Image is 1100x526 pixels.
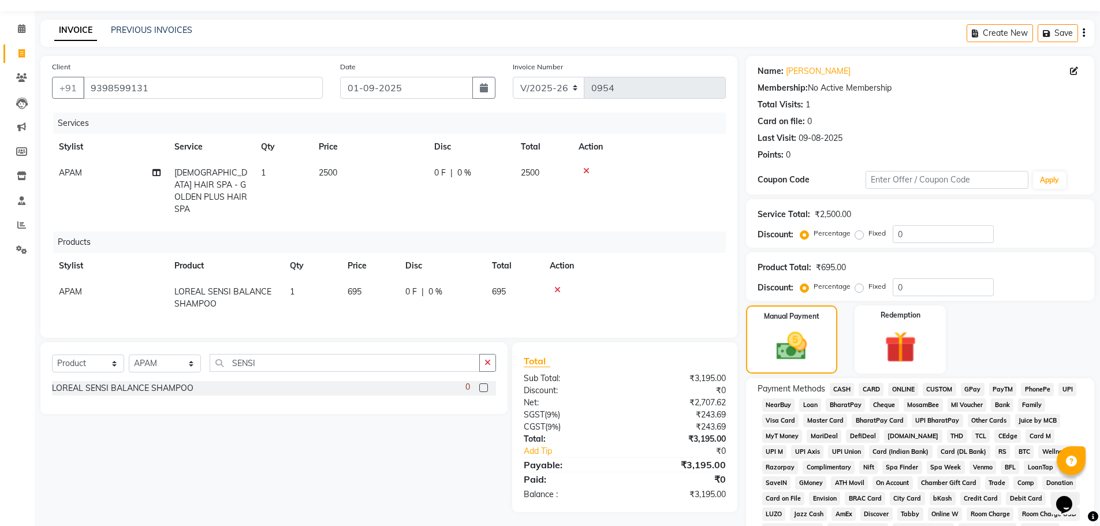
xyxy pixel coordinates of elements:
input: Search by Name/Mobile/Email/Code [83,77,323,99]
span: Card on File [762,492,805,505]
span: CGST [524,421,545,432]
div: Total: [515,433,625,445]
span: APAM [59,286,82,297]
span: On Account [872,476,913,490]
th: Action [543,253,726,279]
img: _cash.svg [767,329,816,364]
th: Action [572,134,726,160]
div: ₹3,195.00 [625,488,734,501]
div: Discount: [758,282,793,294]
div: Payable: [515,458,625,472]
label: Fixed [868,228,886,238]
th: Disc [427,134,514,160]
span: Bank [991,398,1013,412]
span: City Card [890,492,925,505]
span: 9% [547,410,558,419]
div: 0 [786,149,790,161]
span: 2500 [319,167,337,178]
div: ₹243.69 [625,409,734,421]
span: LoanTap [1024,461,1057,474]
span: Total [524,355,550,367]
span: Venmo [970,461,997,474]
span: APAM [59,167,82,178]
a: PREVIOUS INVOICES [111,25,192,35]
div: Membership: [758,82,808,94]
span: Credit Card [960,492,1002,505]
label: Date [340,62,356,72]
span: Comp [1013,476,1038,490]
div: Discount: [758,229,793,241]
span: MosamBee [904,398,943,412]
button: Create New [967,24,1033,42]
th: Price [341,253,398,279]
label: Fixed [868,281,886,292]
span: UPI [1058,383,1076,396]
div: ₹3,195.00 [625,458,734,472]
a: Add Tip [515,445,643,457]
span: Jazz Cash [790,508,827,521]
span: Family [1018,398,1045,412]
span: 0 F [434,167,446,179]
th: Product [167,253,283,279]
div: ₹695.00 [816,262,846,274]
label: Percentage [814,228,851,238]
label: Redemption [881,310,920,320]
div: ( ) [515,409,625,421]
span: CUSTOM [923,383,956,396]
div: Last Visit: [758,132,796,144]
span: BFL [1001,461,1019,474]
div: Discount: [515,385,625,397]
span: Online W [928,508,963,521]
span: Spa Week [927,461,965,474]
th: Total [485,253,543,279]
input: Enter Offer / Coupon Code [866,171,1028,189]
span: NearBuy [762,398,795,412]
div: ₹243.69 [625,421,734,433]
th: Qty [283,253,341,279]
span: Card M [1026,430,1054,443]
th: Qty [254,134,312,160]
div: Name: [758,65,784,77]
th: Total [514,134,572,160]
span: 9% [547,422,558,431]
div: Services [53,113,734,134]
span: Spa Finder [882,461,922,474]
label: Client [52,62,70,72]
span: CASH [830,383,855,396]
span: MyT Money [762,430,803,443]
span: | [450,167,453,179]
span: UPI BharatPay [912,414,963,427]
div: ₹3,195.00 [625,433,734,445]
div: Points: [758,149,784,161]
div: 0 [807,115,812,128]
span: Juice by MCB [1015,414,1061,427]
span: SaveIN [762,476,791,490]
span: TCL [972,430,990,443]
input: Search or Scan [210,354,480,372]
span: bKash [930,492,956,505]
span: 1 [290,286,294,297]
span: UPI Union [828,445,864,458]
th: Stylist [52,134,167,160]
span: BRAC Card [845,492,885,505]
span: BTC [1015,445,1034,458]
div: Card on file: [758,115,805,128]
th: Stylist [52,253,167,279]
span: DefiDeal [846,430,879,443]
span: 2500 [521,167,539,178]
span: Complimentary [803,461,855,474]
span: RS [995,445,1010,458]
span: Visa Card [762,414,799,427]
div: Service Total: [758,208,810,221]
button: +91 [52,77,84,99]
div: ( ) [515,421,625,433]
span: Envision [809,492,840,505]
span: AmEx [831,508,856,521]
span: 695 [348,286,361,297]
span: Chamber Gift Card [918,476,980,490]
th: Price [312,134,427,160]
label: Invoice Number [513,62,563,72]
a: [PERSON_NAME] [786,65,851,77]
span: Master Card [803,414,847,427]
span: Tabby [897,508,923,521]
